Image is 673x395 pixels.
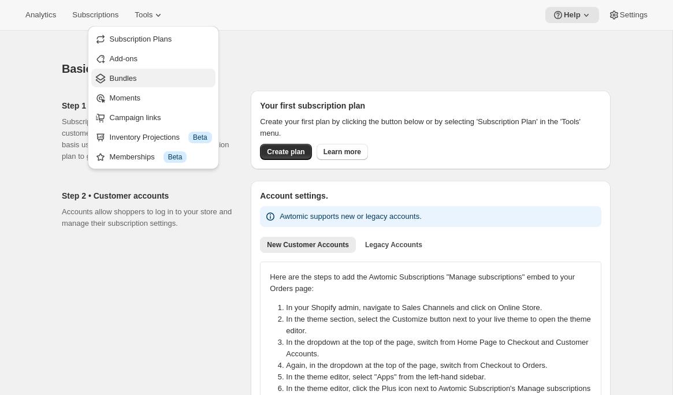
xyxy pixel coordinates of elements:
span: Learn more [324,147,361,156]
span: Moments [110,94,140,102]
li: In your Shopify admin, navigate to Sales Channels and click on Online Store. [286,302,598,314]
p: Subscription plans are the heart of what allows customers to purchase products on a recurring bas... [62,116,232,162]
div: Inventory Projections [110,132,212,143]
span: Create plan [267,147,304,156]
button: Inventory Projections [91,128,215,146]
p: Create your first plan by clicking the button below or by selecting 'Subscription Plan' in the 'T... [260,116,601,139]
span: New Customer Accounts [267,240,349,249]
h2: Account settings. [260,190,601,202]
p: Here are the steps to add the Awtomic Subscriptions "Manage subscriptions" embed to your Orders p... [270,271,592,295]
button: Create plan [260,144,311,160]
button: Subscription Plans [91,29,215,48]
span: Settings [620,10,648,20]
span: Campaign links [110,113,161,122]
button: Subscriptions [65,7,125,23]
li: In the theme editor, select "Apps" from the left-hand sidebar. [286,371,598,383]
p: Awtomic supports new or legacy accounts. [280,211,421,222]
button: Add-ons [91,49,215,68]
li: Again, in the dropdown at the top of the page, switch from Checkout to Orders. [286,360,598,371]
button: Help [545,7,599,23]
button: Tools [128,7,171,23]
span: Subscription Plans [110,35,172,43]
h2: Step 1 • Create subscription plan [62,100,232,111]
button: New Customer Accounts [260,237,356,253]
span: Help [564,10,581,20]
p: Accounts allow shoppers to log in to your store and manage their subscription settings. [62,206,232,229]
div: Memberships [110,151,212,163]
span: Basic setup [62,62,125,75]
span: Subscriptions [72,10,118,20]
button: Campaign links [91,108,215,126]
span: Tools [135,10,153,20]
li: In the dropdown at the top of the page, switch from Home Page to Checkout and Customer Accounts. [286,337,598,360]
button: Bundles [91,69,215,87]
button: Legacy Accounts [358,237,429,253]
button: Memberships [91,147,215,166]
span: Bundles [110,74,137,83]
span: Beta [168,152,183,162]
button: Analytics [18,7,63,23]
h2: Your first subscription plan [260,100,601,111]
a: Learn more [317,144,368,160]
span: Beta [193,133,207,142]
button: Settings [601,7,655,23]
h2: Step 2 • Customer accounts [62,190,232,202]
span: Legacy Accounts [365,240,422,249]
li: In the theme section, select the Customize button next to your live theme to open the theme editor. [286,314,598,337]
span: Analytics [25,10,56,20]
span: Add-ons [110,54,137,63]
button: Moments [91,88,215,107]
